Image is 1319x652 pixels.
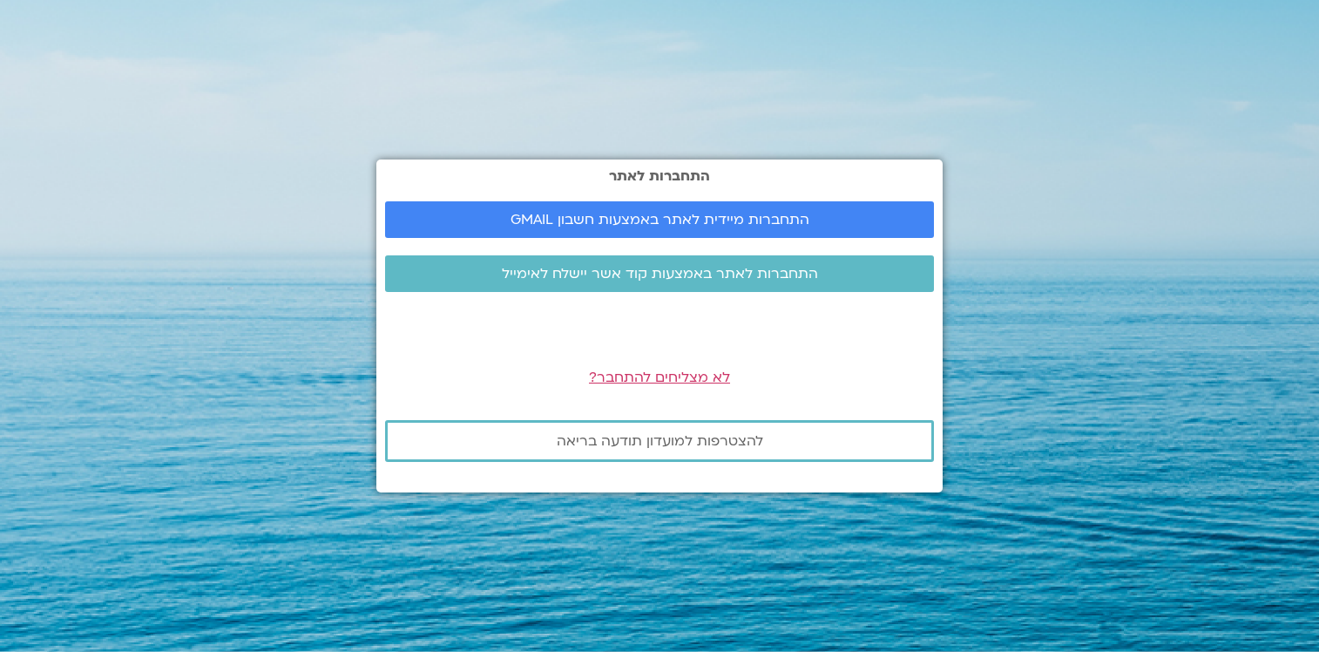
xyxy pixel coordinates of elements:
span: התחברות לאתר באמצעות קוד אשר יישלח לאימייל [502,266,818,282]
h2: התחברות לאתר [385,168,934,184]
span: התחברות מיידית לאתר באמצעות חשבון GMAIL [511,212,809,228]
a: התחברות לאתר באמצעות קוד אשר יישלח לאימייל [385,255,934,292]
a: לא מצליחים להתחבר? [589,368,730,387]
span: להצטרפות למועדון תודעה בריאה [557,433,763,449]
a: להצטרפות למועדון תודעה בריאה [385,420,934,462]
a: התחברות מיידית לאתר באמצעות חשבון GMAIL [385,201,934,238]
